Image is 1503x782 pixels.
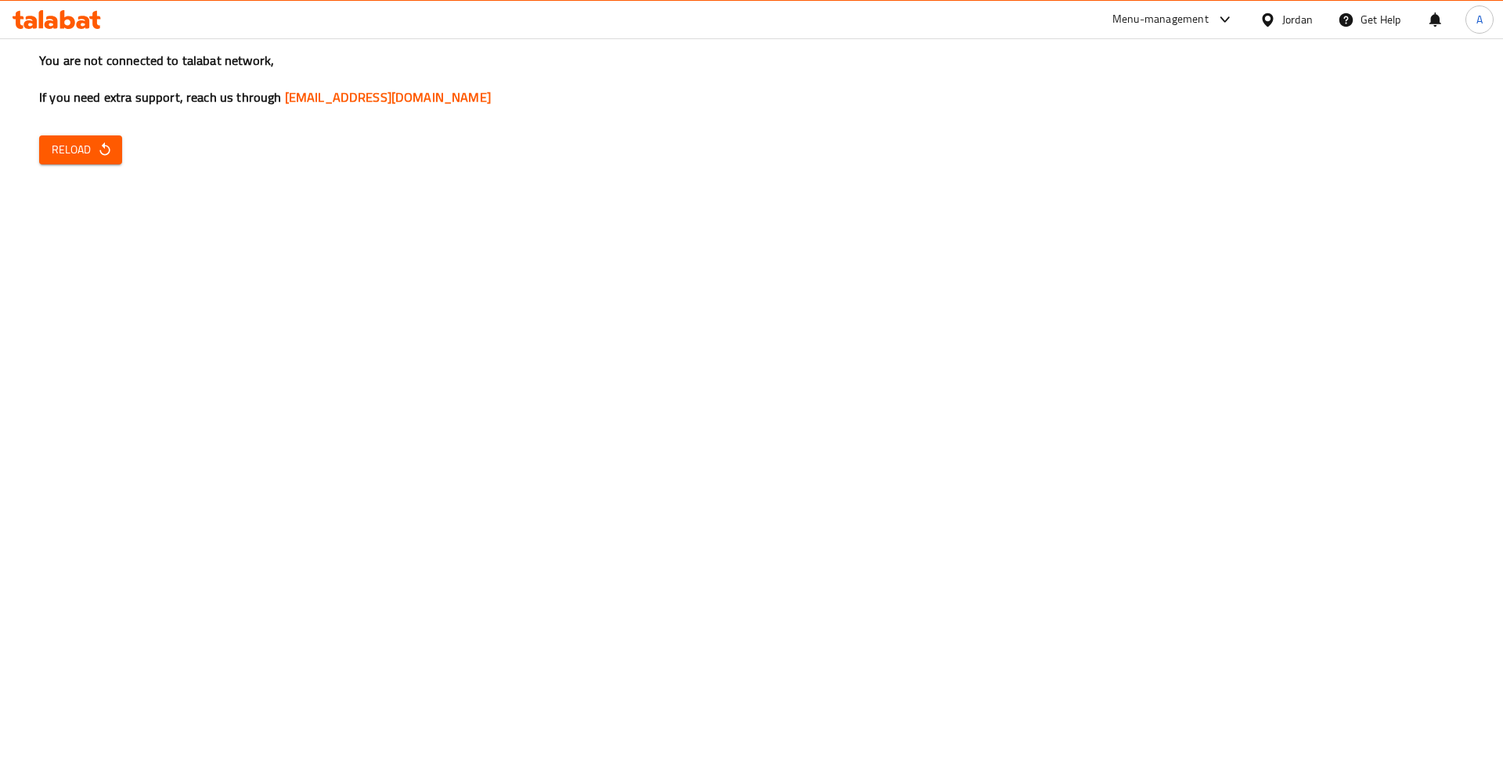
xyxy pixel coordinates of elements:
button: Reload [39,135,122,164]
h3: You are not connected to talabat network, If you need extra support, reach us through [39,52,1464,106]
span: Reload [52,140,110,160]
span: A [1476,11,1483,28]
a: [EMAIL_ADDRESS][DOMAIN_NAME] [285,85,491,109]
div: Jordan [1282,11,1313,28]
div: Menu-management [1112,10,1209,29]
